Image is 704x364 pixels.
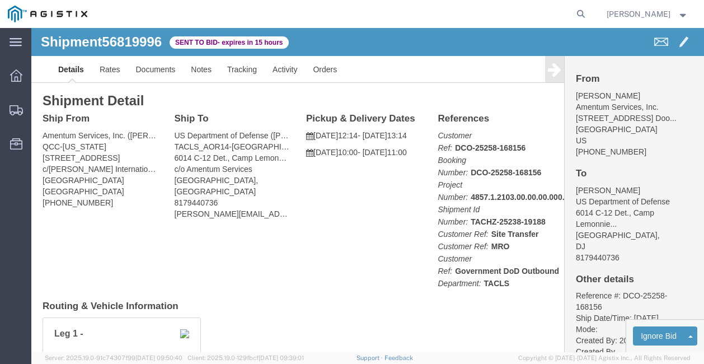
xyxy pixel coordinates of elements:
span: Margeaux Komornik [607,8,670,20]
iframe: FS Legacy Container [31,28,704,352]
button: [PERSON_NAME] [606,7,689,21]
img: logo [8,6,87,22]
span: Client: 2025.19.0-129fbcf [187,354,304,361]
a: Feedback [384,354,413,361]
span: Copyright © [DATE]-[DATE] Agistix Inc., All Rights Reserved [518,353,691,363]
a: Support [356,354,384,361]
span: Server: 2025.19.0-91c74307f99 [45,354,182,361]
span: [DATE] 09:39:01 [259,354,304,361]
span: [DATE] 09:50:40 [135,354,182,361]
